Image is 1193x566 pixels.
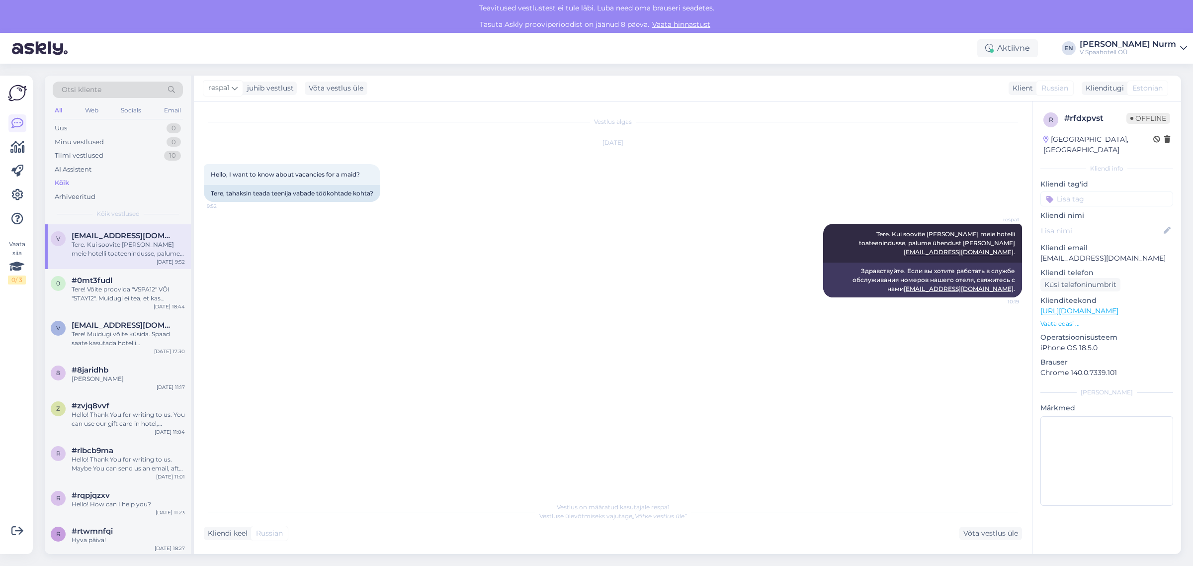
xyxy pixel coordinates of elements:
div: V Spaahotell OÜ [1080,48,1176,56]
a: Vaata hinnastust [649,20,713,29]
span: respa1 [982,216,1019,223]
a: [PERSON_NAME] NurmV Spaahotell OÜ [1080,40,1187,56]
div: [DATE] 11:17 [157,383,185,391]
p: [EMAIL_ADDRESS][DOMAIN_NAME] [1040,253,1173,264]
div: Здравствуйте. Если вы хотите работать в службе обслуживания номеров нашего отеля, свяжитесь с нами . [823,263,1022,297]
p: Kliendi email [1040,243,1173,253]
p: Operatsioonisüsteem [1040,332,1173,343]
div: Tiimi vestlused [55,151,103,161]
span: #0mt3fudl [72,276,112,285]
div: [GEOGRAPHIC_DATA], [GEOGRAPHIC_DATA] [1043,134,1153,155]
div: [DATE] 11:01 [156,473,185,480]
div: [PERSON_NAME] [1040,388,1173,397]
span: v [56,324,60,332]
span: 9:52 [207,202,244,210]
div: [DATE] 11:23 [156,509,185,516]
div: Tere. Kui soovite [PERSON_NAME] meie hotelli toateenindusse, palume ühendust võtta [EMAIL_ADDRESS... [72,240,185,258]
div: Socials [119,104,143,117]
p: Vaata edasi ... [1040,319,1173,328]
span: #rlbcb9ma [72,446,113,455]
span: r [56,530,61,538]
span: Kõik vestlused [96,209,140,218]
div: [DATE] [204,138,1022,147]
div: Kliendi info [1040,164,1173,173]
div: Tere! Võite proovida "VSPA12" VÕI "STAY12". Muidugi ei tea, et kas [PERSON_NAME] soovitud kuupäev... [72,285,185,303]
div: # rfdxpvst [1064,112,1126,124]
span: 0 [56,280,60,287]
div: Arhiveeritud [55,192,95,202]
p: Kliendi tag'id [1040,179,1173,189]
a: [EMAIL_ADDRESS][DOMAIN_NAME] [904,285,1014,292]
div: 0 [167,137,181,147]
span: Estonian [1132,83,1163,94]
span: #zvjq8vvf [72,401,109,410]
div: [DATE] 9:52 [157,258,185,266]
p: Märkmed [1040,403,1173,413]
p: Chrome 140.0.7339.101 [1040,368,1173,378]
div: Web [83,104,100,117]
p: Kliendi nimi [1040,210,1173,221]
span: Vestluse ülevõtmiseks vajutage [539,512,687,520]
div: 10 [164,151,181,161]
div: [DATE] 17:30 [154,348,185,355]
p: iPhone OS 18.5.0 [1040,343,1173,353]
div: Hello! Thank You for writing to us. Maybe You can send us an email, after that I can send it to o... [72,455,185,473]
div: [DATE] 18:27 [155,545,185,552]
div: [DATE] 11:04 [155,428,185,436]
span: Offline [1126,113,1170,124]
span: 10:19 [982,298,1019,305]
div: 0 / 3 [8,276,26,284]
span: #8jaridhb [72,366,108,375]
div: Aktiivne [977,39,1038,57]
input: Lisa tag [1040,191,1173,206]
span: respa1 [208,83,230,94]
p: Kliendi telefon [1040,268,1173,278]
div: juhib vestlust [243,83,294,94]
div: Email [162,104,183,117]
div: Vestlus algas [204,117,1022,126]
span: Vestlus on määratud kasutajale respa1 [557,503,670,511]
div: Uus [55,123,67,133]
span: v [56,235,60,242]
span: viorikakugal@mail.ru [72,321,175,330]
span: Otsi kliente [62,85,101,95]
span: Russian [1041,83,1068,94]
a: [URL][DOMAIN_NAME] [1040,306,1118,315]
span: z [56,405,60,412]
input: Lisa nimi [1041,225,1162,236]
div: Minu vestlused [55,137,104,147]
div: Tere, tahaksin teada teenija vabade töökohtade kohta? [204,185,380,202]
span: #rqpjqzxv [72,491,110,500]
div: Klienditugi [1082,83,1124,94]
span: viktoriamavko@gmail.com [72,231,175,240]
div: Küsi telefoninumbrit [1040,278,1120,291]
div: All [53,104,64,117]
img: Askly Logo [8,84,27,102]
span: r [1049,116,1053,123]
span: r [56,494,61,502]
div: Vaata siia [8,240,26,284]
div: Võta vestlus üle [305,82,367,95]
div: [PERSON_NAME] [72,375,185,383]
div: [DATE] 18:44 [154,303,185,310]
div: Tere! Muidugi võite küsida. Spaad saate kasutada hotelli sisseregistreerimisest kuni väljaregistr... [72,330,185,348]
span: Tere. Kui soovite [PERSON_NAME] meie hotelli toateenindusse, palume ühendust [PERSON_NAME] . [859,230,1017,256]
div: Hyva päiva! [72,536,185,545]
p: Brauser [1040,357,1173,368]
div: Kõik [55,178,69,188]
span: Hello, I want to know about vacancies for a maid? [211,171,360,178]
div: Hello! Thank You for writing to us. You can use our gift card in hotel, restaurant, cafe and even... [72,410,185,428]
p: Klienditeekond [1040,295,1173,306]
div: Hello! How can I help you? [72,500,185,509]
div: 0 [167,123,181,133]
span: 8 [56,369,60,377]
div: EN [1062,41,1076,55]
div: Klient [1009,83,1033,94]
a: [EMAIL_ADDRESS][DOMAIN_NAME] [904,248,1014,256]
i: „Võtke vestlus üle” [632,512,687,520]
div: [PERSON_NAME] Nurm [1080,40,1176,48]
div: Võta vestlus üle [959,527,1022,540]
span: r [56,450,61,457]
div: AI Assistent [55,165,91,175]
span: Russian [256,528,283,539]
